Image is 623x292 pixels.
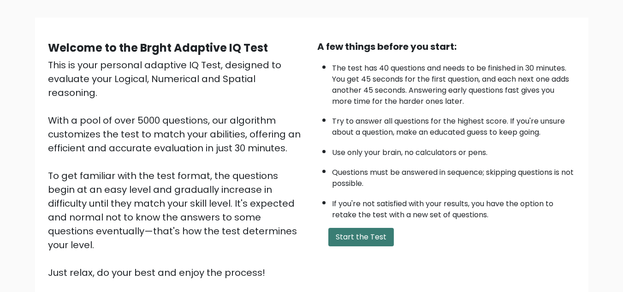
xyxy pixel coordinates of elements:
li: Questions must be answered in sequence; skipping questions is not possible. [332,162,576,189]
li: If you're not satisfied with your results, you have the option to retake the test with a new set ... [332,194,576,220]
div: A few things before you start: [317,40,576,54]
li: The test has 40 questions and needs to be finished in 30 minutes. You get 45 seconds for the firs... [332,58,576,107]
li: Try to answer all questions for the highest score. If you're unsure about a question, make an edu... [332,111,576,138]
b: Welcome to the Brght Adaptive IQ Test [48,40,268,55]
li: Use only your brain, no calculators or pens. [332,143,576,158]
button: Start the Test [328,228,394,246]
div: This is your personal adaptive IQ Test, designed to evaluate your Logical, Numerical and Spatial ... [48,58,306,280]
